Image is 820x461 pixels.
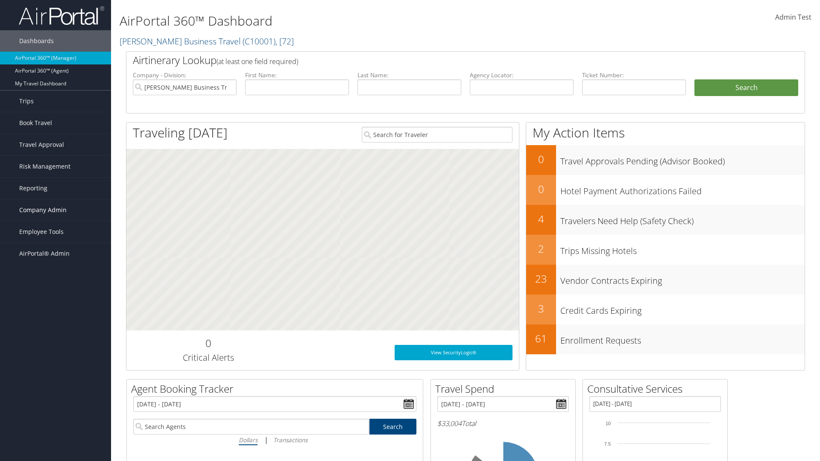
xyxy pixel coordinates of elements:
label: First Name: [245,71,349,79]
i: Transactions [273,436,307,444]
h2: 0 [133,336,284,350]
tspan: 7.5 [604,441,611,446]
label: Company - Division: [133,71,237,79]
span: (at least one field required) [217,57,298,66]
span: Trips [19,90,34,112]
a: 3Credit Cards Expiring [526,295,805,324]
a: 0Hotel Payment Authorizations Failed [526,175,805,205]
span: Reporting [19,178,47,199]
a: 4Travelers Need Help (Safety Check) [526,205,805,235]
span: ( C10001 ) [243,35,275,47]
span: Book Travel [19,112,52,134]
h3: Hotel Payment Authorizations Failed [560,181,805,197]
h2: 0 [526,152,556,166]
a: 2Trips Missing Hotels [526,235,805,265]
tspan: 10 [606,421,611,426]
h1: My Action Items [526,124,805,142]
input: Search for Traveler [362,127,512,143]
label: Ticket Number: [582,71,686,79]
h2: Agent Booking Tracker [131,382,423,396]
h6: Total [437,419,569,428]
a: 0Travel Approvals Pending (Advisor Booked) [526,145,805,175]
span: Admin Test [775,12,811,22]
span: $33,004 [437,419,462,428]
span: Employee Tools [19,221,64,242]
span: Travel Approval [19,134,64,155]
span: AirPortal® Admin [19,243,70,264]
span: Company Admin [19,199,67,221]
h2: Travel Spend [435,382,575,396]
h2: Consultative Services [587,382,727,396]
img: airportal-logo.png [19,6,104,26]
h2: 0 [526,182,556,196]
span: Risk Management [19,156,70,177]
h2: 3 [526,301,556,316]
h3: Critical Alerts [133,352,284,364]
h2: Airtinerary Lookup [133,53,742,67]
a: Search [369,419,417,435]
h3: Travelers Need Help (Safety Check) [560,211,805,227]
h3: Vendor Contracts Expiring [560,271,805,287]
a: View SecurityLogic® [395,345,512,360]
div: | [133,435,416,445]
i: Dollars [239,436,258,444]
input: Search Agents [133,419,369,435]
h2: 2 [526,242,556,256]
h3: Enrollment Requests [560,330,805,347]
label: Agency Locator: [470,71,574,79]
h3: Credit Cards Expiring [560,301,805,317]
button: Search [694,79,798,96]
h2: 23 [526,271,556,286]
h3: Trips Missing Hotels [560,241,805,257]
a: Admin Test [775,4,811,31]
h1: AirPortal 360™ Dashboard [120,12,581,30]
h2: 61 [526,331,556,346]
span: Dashboards [19,30,54,52]
a: 61Enrollment Requests [526,324,805,354]
h3: Travel Approvals Pending (Advisor Booked) [560,151,805,167]
h1: Traveling [DATE] [133,124,228,142]
a: 23Vendor Contracts Expiring [526,265,805,295]
h2: 4 [526,212,556,226]
a: [PERSON_NAME] Business Travel [120,35,294,47]
label: Last Name: [357,71,461,79]
span: , [ 72 ] [275,35,294,47]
